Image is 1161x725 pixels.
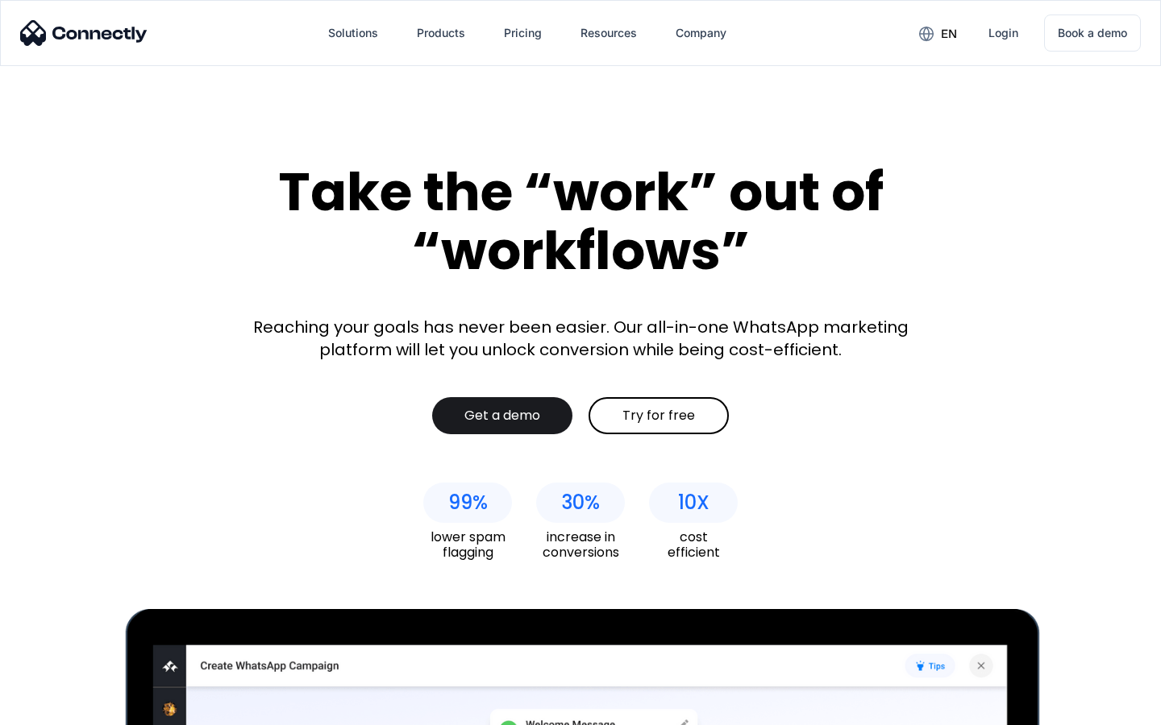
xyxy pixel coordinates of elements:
[536,529,625,560] div: increase in conversions
[976,14,1031,52] a: Login
[589,397,729,434] a: Try for free
[676,22,726,44] div: Company
[504,22,542,44] div: Pricing
[678,491,709,514] div: 10X
[218,163,943,280] div: Take the “work” out of “workflows”
[491,14,555,52] a: Pricing
[20,20,148,46] img: Connectly Logo
[622,408,695,424] div: Try for free
[448,491,488,514] div: 99%
[464,408,540,424] div: Get a demo
[580,22,637,44] div: Resources
[417,22,465,44] div: Products
[941,23,957,45] div: en
[32,697,97,719] ul: Language list
[242,316,919,361] div: Reaching your goals has never been easier. Our all-in-one WhatsApp marketing platform will let yo...
[649,529,738,560] div: cost efficient
[1044,14,1141,52] a: Book a demo
[328,22,378,44] div: Solutions
[561,491,600,514] div: 30%
[432,397,572,434] a: Get a demo
[423,529,512,560] div: lower spam flagging
[16,697,97,719] aside: Language selected: English
[988,22,1018,44] div: Login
